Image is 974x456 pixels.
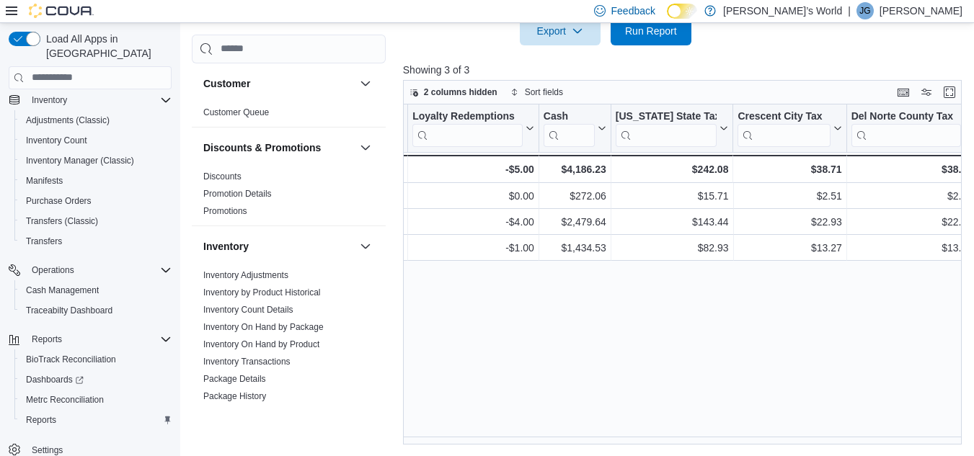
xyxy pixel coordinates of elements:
[20,213,104,230] a: Transfers (Classic)
[203,287,321,297] a: Inventory by Product Historical
[20,391,172,408] span: Metrc Reconciliation
[26,394,104,406] span: Metrc Reconciliation
[203,170,242,182] span: Discounts
[32,94,67,106] span: Inventory
[20,411,172,429] span: Reports
[26,215,98,227] span: Transfers (Classic)
[336,161,403,178] div: $0.00
[14,231,177,251] button: Transfers
[32,334,62,345] span: Reports
[203,188,272,198] a: Promotion Details
[203,373,266,383] a: Package Details
[14,110,177,130] button: Adjustments (Classic)
[611,17,691,45] button: Run Report
[203,76,250,90] h3: Customer
[203,338,319,349] span: Inventory On Hand by Product
[26,195,92,207] span: Purchase Orders
[20,351,172,368] span: BioTrack Reconciliation
[203,321,324,332] span: Inventory On Hand by Package
[20,213,172,230] span: Transfers (Classic)
[203,187,272,199] span: Promotion Details
[20,152,172,169] span: Inventory Manager (Classic)
[26,331,68,348] button: Reports
[20,172,68,189] a: Manifests
[203,140,354,154] button: Discounts & Promotions
[26,91,172,109] span: Inventory
[20,112,172,129] span: Adjustments (Classic)
[20,282,105,299] a: Cash Management
[20,192,97,210] a: Purchase Orders
[32,264,74,276] span: Operations
[20,112,115,129] a: Adjustments (Classic)
[203,140,321,154] h3: Discounts & Promotions
[14,211,177,231] button: Transfers (Classic)
[20,172,172,189] span: Manifests
[26,175,63,187] span: Manifests
[20,192,172,210] span: Purchase Orders
[525,86,563,98] span: Sort fields
[412,161,534,178] div: -$5.00
[738,161,841,178] div: $38.71
[26,91,73,109] button: Inventory
[520,17,601,45] button: Export
[14,410,177,430] button: Reports
[20,391,110,408] a: Metrc Reconciliation
[3,329,177,349] button: Reports
[203,107,269,117] a: Customer Queue
[203,286,321,298] span: Inventory by Product Historical
[26,374,84,385] span: Dashboards
[544,161,606,178] div: $4,186.23
[505,84,569,101] button: Sort fields
[26,305,112,316] span: Traceabilty Dashboard
[880,2,962,19] p: [PERSON_NAME]
[26,285,99,296] span: Cash Management
[357,237,374,254] button: Inventory
[203,76,354,90] button: Customer
[403,63,968,77] p: Showing 3 of 3
[26,331,172,348] span: Reports
[203,238,354,253] button: Inventory
[625,24,677,38] span: Run Report
[14,151,177,171] button: Inventory Manager (Classic)
[203,205,247,215] a: Promotions
[26,261,80,279] button: Operations
[203,356,291,366] a: Inventory Transactions
[20,351,122,368] a: BioTrack Reconciliation
[203,238,249,253] h3: Inventory
[26,155,134,166] span: Inventory Manager (Classic)
[848,2,851,19] p: |
[14,191,177,211] button: Purchase Orders
[20,371,172,388] span: Dashboards
[14,280,177,300] button: Cash Management
[667,4,697,19] input: Dark Mode
[203,303,293,315] span: Inventory Count Details
[26,261,172,279] span: Operations
[528,17,592,45] span: Export
[20,132,172,149] span: Inventory Count
[203,390,266,401] a: Package History
[14,300,177,321] button: Traceabilty Dashboard
[26,135,87,146] span: Inventory Count
[20,411,62,429] a: Reports
[203,321,324,331] a: Inventory On Hand by Package
[20,132,93,149] a: Inventory Count
[851,161,972,178] div: $38.71
[859,2,870,19] span: JG
[20,233,68,250] a: Transfers
[14,390,177,410] button: Metrc Reconciliation
[203,304,293,314] a: Inventory Count Details
[357,138,374,156] button: Discounts & Promotions
[20,152,140,169] a: Inventory Manager (Classic)
[203,355,291,367] span: Inventory Transactions
[203,269,288,280] span: Inventory Adjustments
[40,32,172,61] span: Load All Apps in [GEOGRAPHIC_DATA]
[20,371,89,388] a: Dashboards
[14,349,177,370] button: BioTrack Reconciliation
[32,444,63,456] span: Settings
[404,84,503,101] button: 2 columns hidden
[20,233,172,250] span: Transfers
[20,302,172,319] span: Traceabilty Dashboard
[26,414,56,426] span: Reports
